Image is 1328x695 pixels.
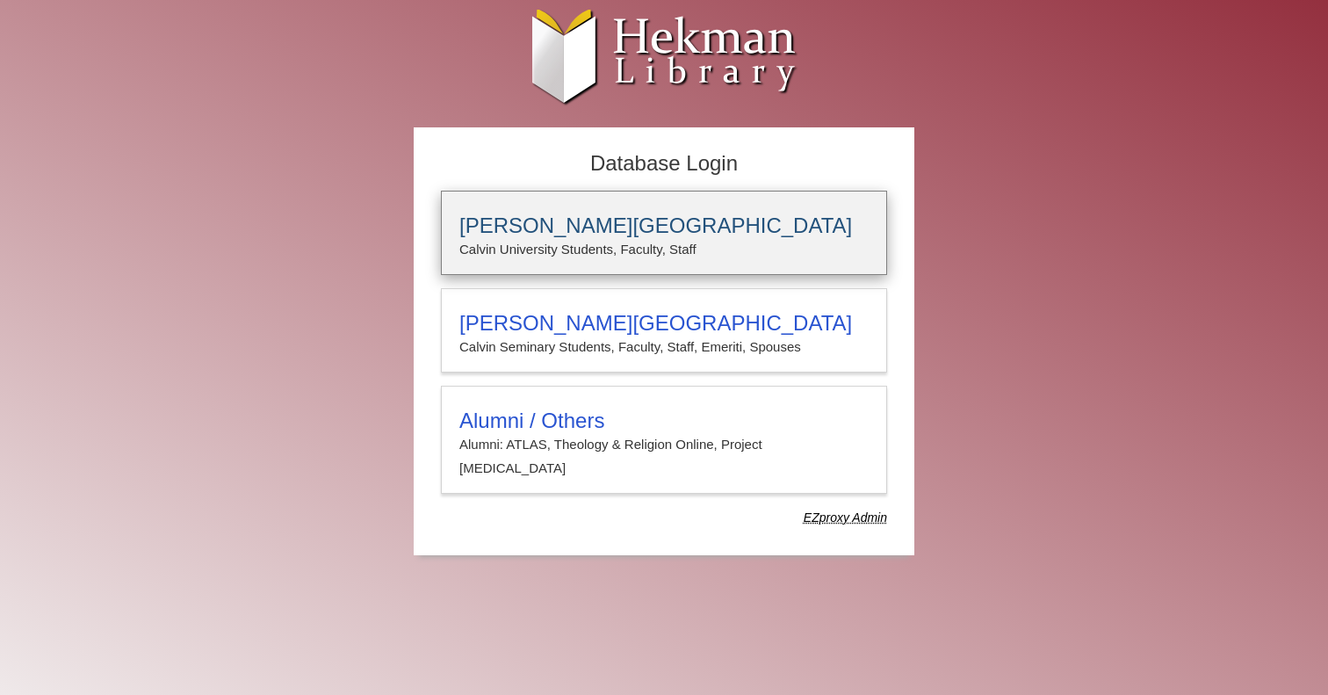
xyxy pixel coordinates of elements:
[441,191,887,275] a: [PERSON_NAME][GEOGRAPHIC_DATA]Calvin University Students, Faculty, Staff
[459,214,869,238] h3: [PERSON_NAME][GEOGRAPHIC_DATA]
[459,409,869,480] summary: Alumni / OthersAlumni: ATLAS, Theology & Religion Online, Project [MEDICAL_DATA]
[459,238,869,261] p: Calvin University Students, Faculty, Staff
[804,510,887,525] dfn: Use Alumni login
[459,433,869,480] p: Alumni: ATLAS, Theology & Religion Online, Project [MEDICAL_DATA]
[459,311,869,336] h3: [PERSON_NAME][GEOGRAPHIC_DATA]
[459,336,869,358] p: Calvin Seminary Students, Faculty, Staff, Emeriti, Spouses
[432,146,896,182] h2: Database Login
[441,288,887,373] a: [PERSON_NAME][GEOGRAPHIC_DATA]Calvin Seminary Students, Faculty, Staff, Emeriti, Spouses
[459,409,869,433] h3: Alumni / Others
